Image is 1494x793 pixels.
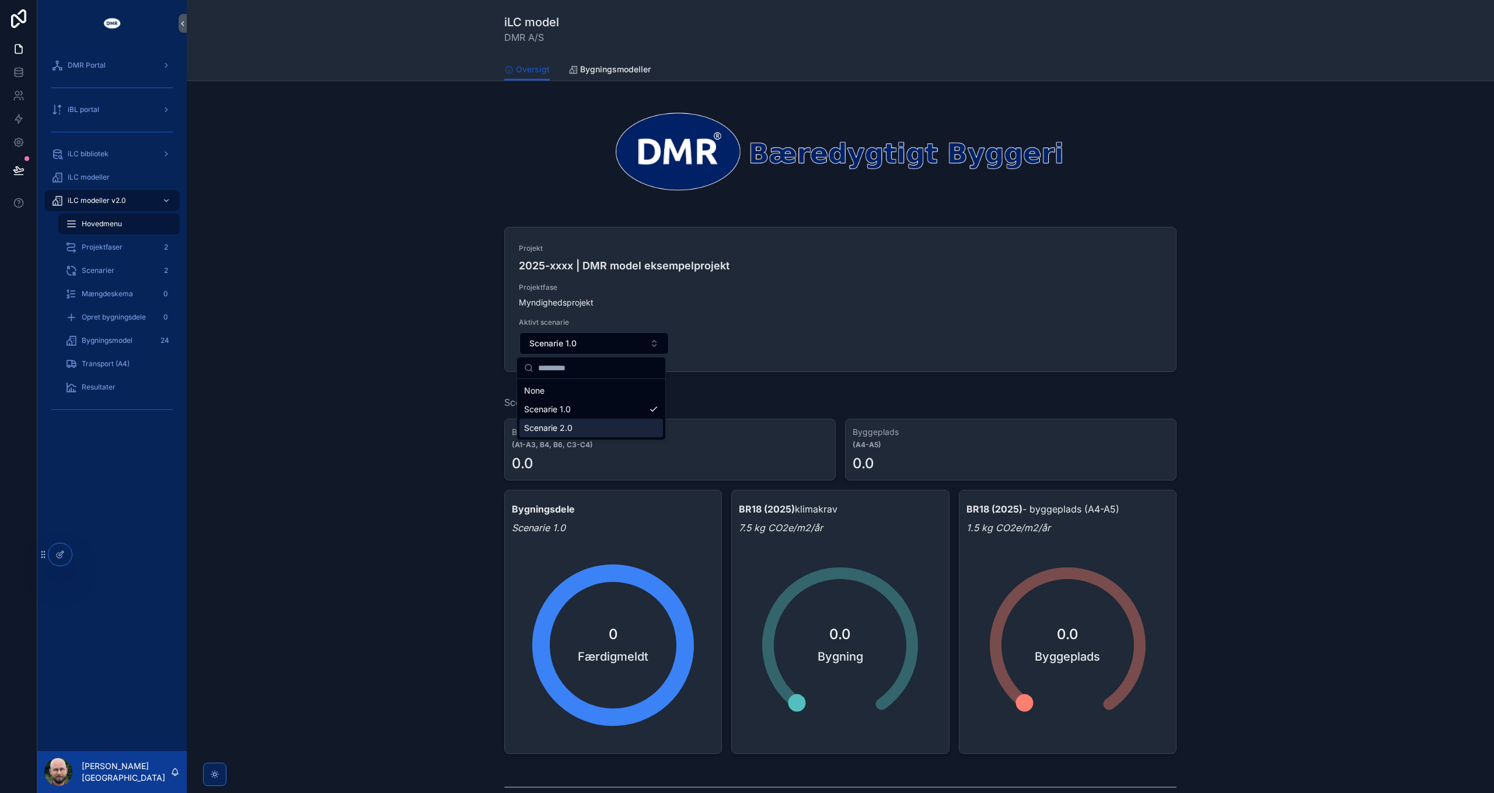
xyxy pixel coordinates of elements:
[519,332,669,355] button: Select Button
[786,648,895,665] span: Bygning
[58,260,180,281] a: Scenarier2
[82,383,116,392] span: Resultater
[68,173,110,182] span: iLC modeller
[580,64,651,75] span: Bygningsmodeller
[829,625,851,644] span: 0.0
[512,522,566,534] em: Scenarie 1.0
[519,283,1162,292] span: Projektfase
[966,502,1169,516] p: - byggeplads (A4-A5)
[58,213,180,234] a: Hovedmenu
[82,289,133,299] span: Mængdeskema
[519,297,1162,308] span: Myndighedsprojekt
[44,55,180,76] a: DMR Portal
[739,503,795,515] strong: BR18 (2025)
[504,59,550,81] a: Oversigt
[966,503,1022,515] strong: BR18 (2025)
[1013,648,1122,665] span: Byggeplads
[44,167,180,188] a: iLC modeller
[504,109,1177,193] img: 31076-dmr_logo_baeredygtigt-byggeri_space-arround---noloco---narrow---transparrent---white-DMR.png
[58,283,180,304] a: Mængdeskema0
[519,318,669,327] span: Aktivt scenarie
[58,353,180,374] a: Transport (A4)
[157,334,173,348] div: 24
[524,422,573,434] span: Scenarie 2.0
[529,338,577,349] span: Scenarie 1.0
[44,190,180,211] a: iLC modeller v2.0
[159,287,173,301] div: 0
[37,47,187,434] div: scrollable content
[739,522,823,534] em: 7.5 kg CO2e/m2/år
[58,307,180,328] a: Opret bygningsdele0
[159,310,173,324] div: 0
[82,313,146,322] span: Opret bygningsdele
[512,503,575,515] strong: Bygningsdele
[82,760,170,784] p: [PERSON_NAME] [GEOGRAPHIC_DATA]
[512,440,828,450] strong: (A1-A3, B4, B6, C3-C4)
[853,440,1169,450] strong: (A4-A5)
[517,379,665,440] div: Suggestions
[68,196,126,205] span: iLC modeller v2.0
[504,14,559,30] h1: iLC model
[1057,625,1078,644] span: 0.0
[516,64,550,75] span: Oversigt
[44,143,180,164] a: iLC bibliotek
[82,336,132,345] span: Bygningsmodel
[558,648,668,665] span: Færdigmeldt
[68,149,109,159] span: iLC bibliotek
[82,243,123,252] span: Projektfaser
[966,522,1050,534] em: 1.5 kg CO2e/m2/år
[58,377,180,398] a: Resultater
[44,99,180,120] a: iBL portal
[512,454,533,473] div: 0.0
[58,330,180,351] a: Bygningsmodel24
[739,502,941,516] p: klimakrav
[524,403,571,415] span: Scenarie 1.0
[568,59,651,82] a: Bygningsmodeller
[159,240,173,254] div: 2
[58,237,180,258] a: Projektfaser2
[82,359,130,369] span: Transport (A4)
[504,395,558,409] span: Scenarie 1.0
[512,426,828,438] h3: Bygning
[82,219,122,229] span: Hovedmenu
[68,61,106,70] span: DMR Portal
[853,454,874,473] div: 0.0
[103,14,121,33] img: App logo
[504,30,559,44] span: DMR A/S
[609,625,618,644] span: 0
[519,381,663,400] div: None
[853,426,1169,438] h3: Byggeplads
[68,105,99,114] span: iBL portal
[519,258,1162,273] h4: 2025-xxxx | DMR model eksempelprojekt
[159,264,173,278] div: 2
[519,244,1162,253] span: Projekt
[82,266,114,275] span: Scenarier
